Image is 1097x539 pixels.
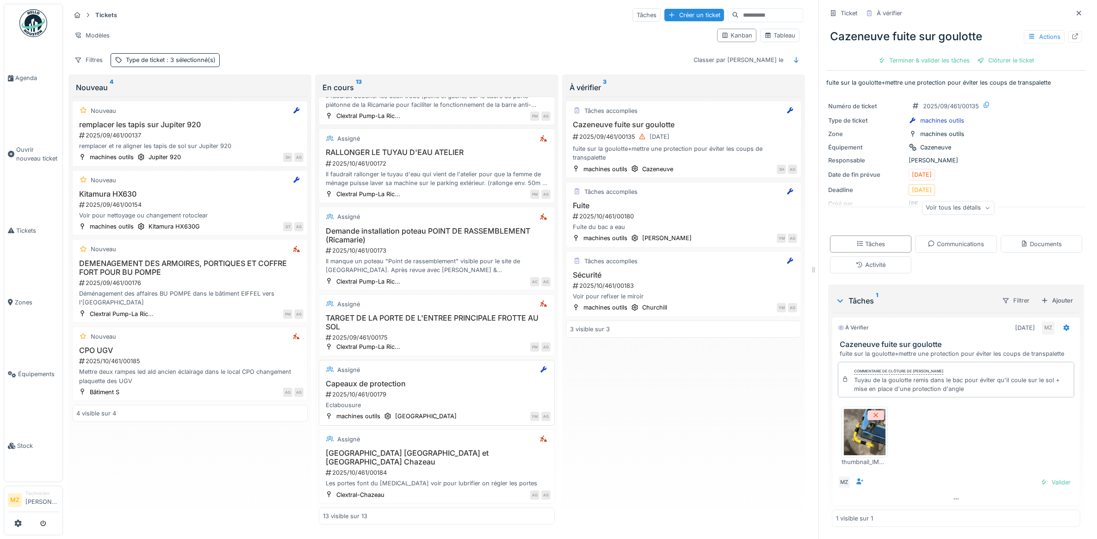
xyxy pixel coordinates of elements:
[283,388,292,397] div: AG
[337,435,360,444] div: Assigné
[920,130,964,138] div: machines outils
[76,190,304,198] h3: Kitamura HX630
[15,74,59,82] span: Agenda
[323,401,550,409] div: Eclabousure
[323,479,550,488] div: Les portes font du [MEDICAL_DATA] voir pour lubrifier on régler les portes
[15,298,59,307] span: Zones
[584,257,638,266] div: Tâches accomplies
[828,156,905,165] div: Responsable
[836,295,994,306] div: Tâches
[76,211,304,220] div: Voir pour nettoyage ou changement rotoclear
[777,234,786,243] div: YM
[16,226,59,235] span: Tickets
[165,56,216,63] span: : 3 sélectionné(s)
[4,42,62,114] a: Agenda
[642,303,667,312] div: Churchill
[4,338,62,410] a: Équipements
[336,342,400,351] div: Clextral Pump-La Ric...
[541,412,551,421] div: AG
[325,390,550,399] div: 2025/10/461/00179
[70,53,107,67] div: Filtres
[325,468,550,477] div: 2025/10/461/00184
[336,277,400,286] div: Clextral Pump-La Ric...
[828,102,905,111] div: Numéro de ticket
[336,190,400,198] div: Clextral Pump-La Ric...
[844,409,886,455] img: 9uwbhmm44bvdolit352qkgoyraz5
[541,277,551,286] div: AG
[642,165,673,173] div: Cazeneuve
[583,234,627,242] div: machines outils
[998,294,1034,307] div: Filtrer
[840,349,1076,358] div: fuite sur la goulotte+mettre une protection pour éviter les coups de transpalette
[126,56,216,64] div: Type de ticket
[336,412,380,421] div: machines outils
[1042,322,1055,335] div: MZ
[826,78,1086,87] p: fuite sur la goulotte+mettre une protection pour éviter les coups de transpalette
[78,200,304,209] div: 2025/09/461/00154
[323,227,550,244] h3: Demande installation poteau POINT DE RASSEMBLEMENT (Ricamarie)
[583,303,627,312] div: machines outils
[336,490,384,499] div: Clextral-Chazeau
[76,346,304,355] h3: CPO UGV
[4,410,62,482] a: Stock
[828,186,905,194] div: Deadline
[764,31,795,40] div: Tableau
[4,195,62,266] a: Tickets
[91,106,116,115] div: Nouveau
[570,82,798,93] div: À vérifier
[828,156,1084,165] div: [PERSON_NAME]
[923,102,979,111] div: 2025/09/461/00135
[283,222,292,231] div: GT
[90,222,134,231] div: machines outils
[395,412,457,421] div: [GEOGRAPHIC_DATA]
[856,260,886,269] div: Activité
[8,493,22,507] li: MZ
[570,325,610,334] div: 3 visible sur 3
[912,170,932,179] div: [DATE]
[530,412,539,421] div: YM
[19,9,47,37] img: Badge_color-CXgf-gQk.svg
[4,114,62,194] a: Ouvrir nouveau ticket
[25,490,59,497] div: Technicien
[323,449,550,466] h3: [GEOGRAPHIC_DATA] [GEOGRAPHIC_DATA] et [GEOGRAPHIC_DATA] Chazeau
[78,131,304,140] div: 2025/09/461/00137
[836,514,873,523] div: 1 visible sur 1
[876,295,878,306] sup: 1
[1021,240,1062,248] div: Documents
[841,9,857,18] div: Ticket
[325,333,550,342] div: 2025/09/461/00175
[826,25,1086,49] div: Cazeneuve fuite sur goulotte
[356,82,362,93] sup: 13
[838,324,868,332] div: À vérifier
[530,277,539,286] div: AC
[91,245,116,254] div: Nouveau
[322,82,551,93] div: En cours
[664,9,724,21] div: Créer un ticket
[8,490,59,512] a: MZ Technicien[PERSON_NAME]
[323,148,550,157] h3: RALLONGER LE TUYAU D'EAU ATELIER
[920,116,964,125] div: machines outils
[294,222,304,231] div: AG
[323,379,550,388] h3: Capeaux de protection
[828,143,905,152] div: Équipement
[149,153,181,161] div: Jupiter 920
[777,165,786,174] div: SH
[530,490,539,500] div: AG
[323,92,550,109] div: Il faudrait boucher les deux trous (peine et gâche) sur le cadre de porte piétonne de la Ricamari...
[572,281,797,290] div: 2025/10/461/00183
[530,190,539,199] div: PM
[25,490,59,510] li: [PERSON_NAME]
[788,303,797,312] div: AG
[91,332,116,341] div: Nouveau
[788,165,797,174] div: AG
[110,82,113,93] sup: 4
[632,8,661,22] div: Tâches
[90,310,154,318] div: Clextral Pump-La Ric...
[337,212,360,221] div: Assigné
[325,159,550,168] div: 2025/10/461/00172
[337,300,360,309] div: Assigné
[650,132,669,141] div: [DATE]
[323,170,550,187] div: Il faudrait rallonger le tuyau d'eau qui vient de l'atelier pour que la femme de ménage puisse la...
[76,259,304,277] h3: DEMENAGEMENT DES ARMOIRES, PORTIQUES ET COFFRE FORT POUR BU POMPE
[603,82,607,93] sup: 3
